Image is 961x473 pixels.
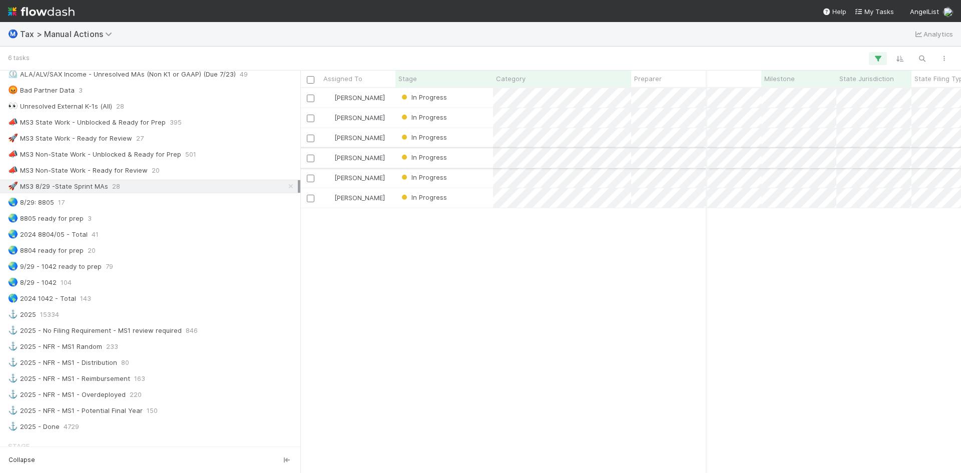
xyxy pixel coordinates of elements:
span: State Jurisdiction [839,74,894,84]
span: Preparer [634,74,662,84]
img: avatar_e41e7ae5-e7d9-4d8d-9f56-31b0d7a2f4fd.png [325,94,333,102]
span: 501 [185,148,196,161]
div: MS3 8/29 -State Sprint MAs [8,180,108,193]
span: 📣 [8,118,18,126]
span: 104 [61,276,72,289]
div: 2025 [8,308,36,321]
span: ⚓ [8,422,18,430]
span: 🌏 [8,278,18,286]
div: 8/29 - 1042 [8,276,57,289]
div: 2025 - NFR - MS1 Random [8,340,102,353]
input: Toggle Row Selected [307,135,314,142]
span: ⚓ [8,390,18,398]
span: 41 [92,228,99,241]
div: In Progress [399,132,447,142]
span: 15334 [40,308,59,321]
span: 👀 [8,102,18,110]
div: Help [822,7,846,17]
span: 3 [79,84,83,97]
span: [PERSON_NAME] [334,174,385,182]
span: ⚓ [8,342,18,350]
span: ⏲️ [8,70,18,78]
span: 📣 [8,166,18,174]
span: 🌎 [8,294,18,302]
div: 8805 ready for prep [8,212,84,225]
div: Bad Partner Data [8,84,75,97]
span: 28 [116,100,124,113]
span: ⚓ [8,406,18,414]
span: 28 [112,180,120,193]
div: In Progress [399,192,447,202]
div: In Progress [399,152,447,162]
span: Stage [398,74,417,84]
img: avatar_e41e7ae5-e7d9-4d8d-9f56-31b0d7a2f4fd.png [325,174,333,182]
span: 220 [130,388,142,401]
div: [PERSON_NAME] [324,113,385,123]
div: 2025 - NFR - MS1 - Overdeployed [8,388,126,401]
div: [PERSON_NAME] [324,153,385,163]
input: Toggle Row Selected [307,155,314,162]
span: 📣 [8,150,18,158]
span: 🚀 [8,182,18,190]
span: [PERSON_NAME] [334,94,385,102]
span: 79 [106,260,113,273]
span: Collapse [9,455,35,464]
span: Category [496,74,526,84]
span: 80 [121,356,129,369]
div: In Progress [399,172,447,182]
span: 20 [88,244,96,257]
span: Tax > Manual Actions [20,29,117,39]
span: [PERSON_NAME] [334,114,385,122]
div: [PERSON_NAME] [324,133,385,143]
img: avatar_cfa6ccaa-c7d9-46b3-b608-2ec56ecf97ad.png [325,194,333,202]
div: ALA/ALV/SAX Income - Unresolved MAs (Non K1 or GAAP) (Due 7/23) [8,68,236,81]
span: Assigned To [323,74,362,84]
span: [PERSON_NAME] [334,154,385,162]
input: Toggle All Rows Selected [307,76,314,84]
span: ⚓ [8,358,18,366]
span: 🚀 [8,134,18,142]
div: [PERSON_NAME] [324,93,385,103]
span: 163 [134,372,145,385]
span: 17 [58,196,65,209]
a: My Tasks [854,7,894,17]
span: ⚓ [8,326,18,334]
span: 🌏 [8,246,18,254]
input: Toggle Row Selected [307,95,314,102]
input: Toggle Row Selected [307,115,314,122]
span: In Progress [399,153,447,161]
img: avatar_e41e7ae5-e7d9-4d8d-9f56-31b0d7a2f4fd.png [325,134,333,142]
span: Milestone [764,74,795,84]
div: MS3 Non-State Work - Ready for Review [8,164,148,177]
div: [PERSON_NAME] [324,193,385,203]
span: AngelList [910,8,939,16]
div: 2025 - NFR - MS1 - Distribution [8,356,117,369]
span: 27 [136,132,144,145]
span: Stage [8,436,30,456]
span: In Progress [399,113,447,121]
span: 🌏 [8,230,18,238]
span: In Progress [399,93,447,101]
span: 20 [152,164,160,177]
span: 395 [170,116,182,129]
div: 2025 - No Filing Requirement - MS1 review required [8,324,182,337]
span: In Progress [399,193,447,201]
small: 6 tasks [8,54,30,63]
input: Toggle Row Selected [307,175,314,182]
span: Ⓜ️ [8,30,18,38]
div: 2025 - Done [8,420,60,433]
div: 9/29 - 1042 ready to prep [8,260,102,273]
span: 49 [240,68,248,81]
span: [PERSON_NAME] [334,194,385,202]
span: 846 [186,324,198,337]
div: 8/29: 8805 [8,196,54,209]
span: [PERSON_NAME] [334,134,385,142]
div: 8804 ready for prep [8,244,84,257]
div: In Progress [399,92,447,102]
a: Analytics [913,28,953,40]
img: avatar_e41e7ae5-e7d9-4d8d-9f56-31b0d7a2f4fd.png [325,154,333,162]
div: MS3 State Work - Unblocked & Ready for Prep [8,116,166,129]
span: 150 [147,404,158,417]
span: ⚓ [8,374,18,382]
div: MS3 State Work - Ready for Review [8,132,132,145]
